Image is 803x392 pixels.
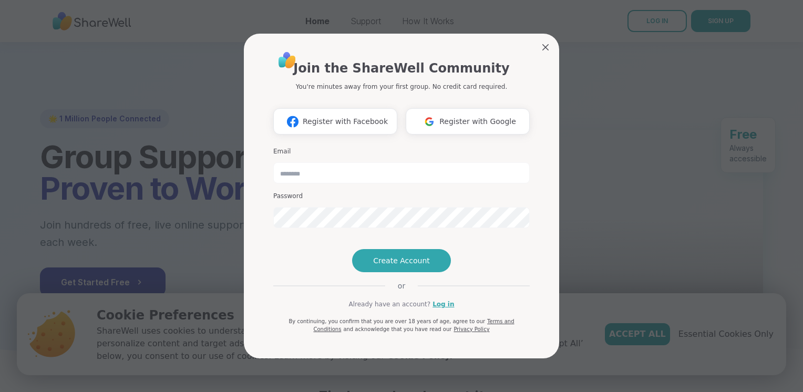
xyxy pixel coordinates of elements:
[433,300,454,309] a: Log in
[454,326,489,332] a: Privacy Policy
[385,281,418,291] span: or
[313,318,514,332] a: Terms and Conditions
[303,116,388,127] span: Register with Facebook
[352,249,451,272] button: Create Account
[348,300,430,309] span: Already have an account?
[273,192,530,201] h3: Password
[419,112,439,131] img: ShareWell Logomark
[293,59,509,78] h1: Join the ShareWell Community
[273,147,530,156] h3: Email
[283,112,303,131] img: ShareWell Logomark
[373,255,430,266] span: Create Account
[273,108,397,135] button: Register with Facebook
[439,116,516,127] span: Register with Google
[406,108,530,135] button: Register with Google
[275,48,299,72] img: ShareWell Logo
[289,318,485,324] span: By continuing, you confirm that you are over 18 years of age, agree to our
[296,82,507,91] p: You're minutes away from your first group. No credit card required.
[343,326,451,332] span: and acknowledge that you have read our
